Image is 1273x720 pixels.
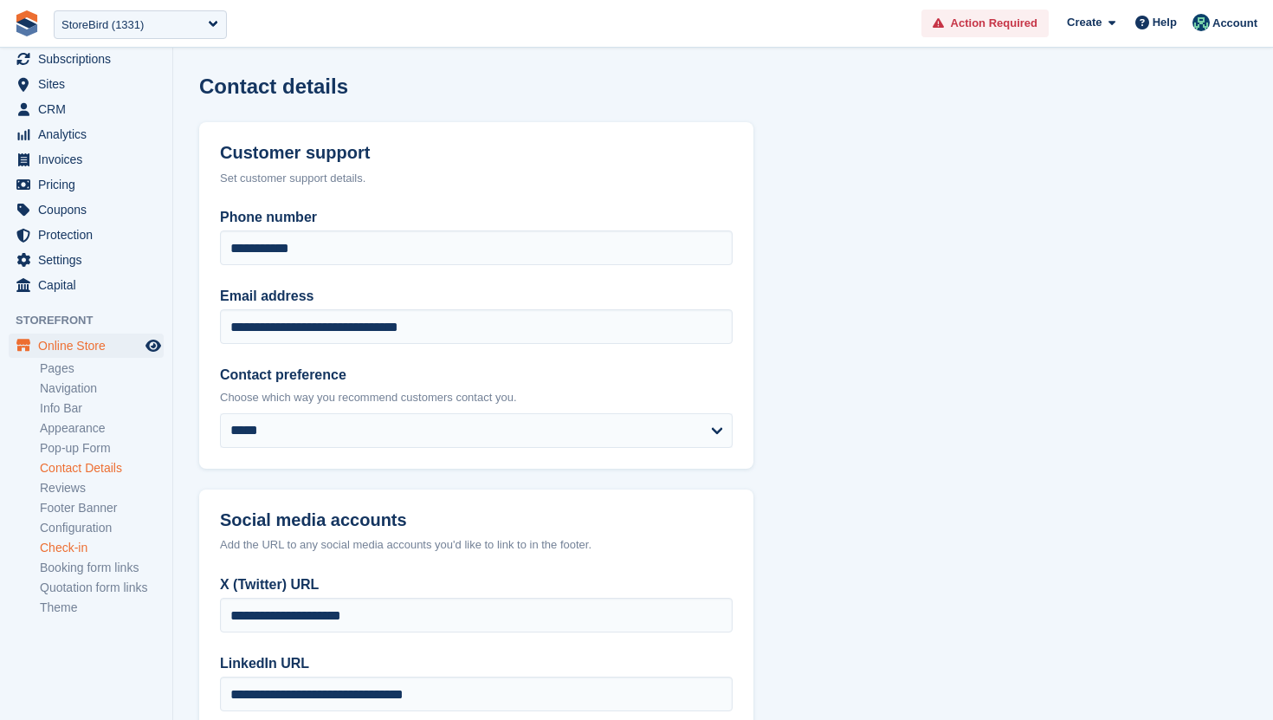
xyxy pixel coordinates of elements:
[38,47,142,71] span: Subscriptions
[9,223,164,247] a: menu
[1067,14,1102,31] span: Create
[220,536,733,554] div: Add the URL to any social media accounts you'd like to link to in the footer.
[40,360,164,377] a: Pages
[220,286,733,307] label: Email address
[38,334,142,358] span: Online Store
[38,122,142,146] span: Analytics
[220,143,733,163] h2: Customer support
[9,273,164,297] a: menu
[38,97,142,121] span: CRM
[16,312,172,329] span: Storefront
[1192,14,1210,31] img: Jennifer Ofodile
[9,122,164,146] a: menu
[38,72,142,96] span: Sites
[38,223,142,247] span: Protection
[38,248,142,272] span: Settings
[220,574,733,595] label: X (Twitter) URL
[9,334,164,358] a: menu
[143,335,164,356] a: Preview store
[1153,14,1177,31] span: Help
[220,510,733,530] h2: Social media accounts
[199,75,348,98] h1: Contact details
[9,147,164,172] a: menu
[9,248,164,272] a: menu
[1212,15,1257,32] span: Account
[951,15,1037,32] span: Action Required
[38,198,142,222] span: Coupons
[220,653,733,674] label: LinkedIn URL
[38,172,142,197] span: Pricing
[220,170,733,187] div: Set customer support details.
[40,560,164,576] a: Booking form links
[40,520,164,536] a: Configuration
[921,10,1049,38] a: Action Required
[40,540,164,556] a: Check-in
[40,460,164,477] a: Contact Details
[220,207,733,228] label: Phone number
[9,72,164,96] a: menu
[40,420,164,437] a: Appearance
[38,273,142,297] span: Capital
[40,480,164,496] a: Reviews
[38,147,142,172] span: Invoices
[40,380,164,397] a: Navigation
[220,389,733,406] p: Choose which way you recommend customers contact you.
[61,16,144,34] div: StoreBird (1331)
[14,10,40,36] img: stora-icon-8386f47178a22dfd0bd8f6a31ec36ba5ce8667c1dd55bd0f319d3a0aa187defe.svg
[40,500,164,516] a: Footer Banner
[40,580,164,596] a: Quotation form links
[9,198,164,222] a: menu
[9,47,164,71] a: menu
[40,600,164,616] a: Theme
[9,97,164,121] a: menu
[220,365,733,386] label: Contact preference
[9,172,164,197] a: menu
[40,400,164,417] a: Info Bar
[40,440,164,457] a: Pop-up Form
